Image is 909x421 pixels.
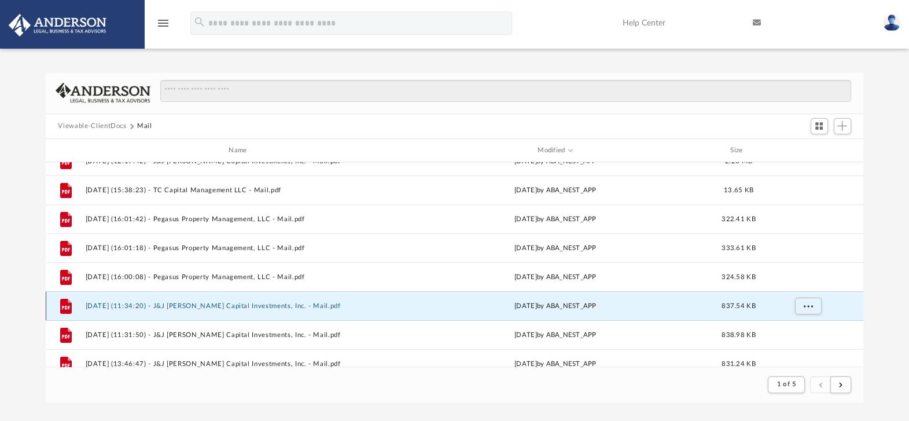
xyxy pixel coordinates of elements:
[160,80,851,102] input: Search files and folders
[58,121,126,131] button: Viewable-ClientDocs
[400,145,710,156] div: Modified
[85,302,395,310] button: [DATE] (11:34:20) - J&J [PERSON_NAME] Capital Investments, Inc. - Mail.pdf
[193,16,206,28] i: search
[715,145,761,156] div: Size
[811,118,828,134] button: Switch to Grid View
[400,243,711,254] div: [DATE] by ABA_NEST_APP
[137,121,152,131] button: Mail
[85,360,395,368] button: [DATE] (13:46:47) - J&J [PERSON_NAME] Capital Investments, Inc. - Mail.pdf
[722,245,755,251] span: 333.61 KB
[776,381,796,387] span: 1 of 5
[883,14,900,31] img: User Pic
[723,187,753,193] span: 13.65 KB
[400,214,711,225] div: [DATE] by ABA_NEST_APP
[5,14,110,36] img: Anderson Advisors Platinum Portal
[50,145,79,156] div: id
[400,272,711,283] div: [DATE] by ABA_NEST_APP
[156,16,170,30] i: menu
[85,186,395,194] button: [DATE] (15:38:23) - TC Capital Management LLC - Mail.pdf
[722,332,755,338] span: 838.98 KB
[722,274,755,280] span: 324.58 KB
[85,273,395,281] button: [DATE] (16:00:08) - Pegasus Property Management, LLC - Mail.pdf
[85,215,395,223] button: [DATE] (16:01:42) - Pegasus Property Management, LLC - Mail.pdf
[400,301,711,312] div: [DATE] by ABA_NEST_APP
[794,298,821,315] button: More options
[46,162,864,367] div: grid
[767,145,848,156] div: id
[400,185,711,196] div: [DATE] by ABA_NEST_APP
[722,216,755,222] span: 322.41 KB
[85,331,395,339] button: [DATE] (11:31:50) - J&J [PERSON_NAME] Capital Investments, Inc. - Mail.pdf
[834,118,851,134] button: Add
[400,359,711,369] div: [DATE] by ABA_NEST_APP
[722,303,755,309] span: 837.54 KB
[400,330,711,341] div: [DATE] by ABA_NEST_APP
[85,244,395,252] button: [DATE] (16:01:18) - Pegasus Property Management, LLC - Mail.pdf
[84,145,395,156] div: Name
[722,361,755,367] span: 831.24 KB
[156,22,170,30] a: menu
[768,376,804,393] button: 1 of 5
